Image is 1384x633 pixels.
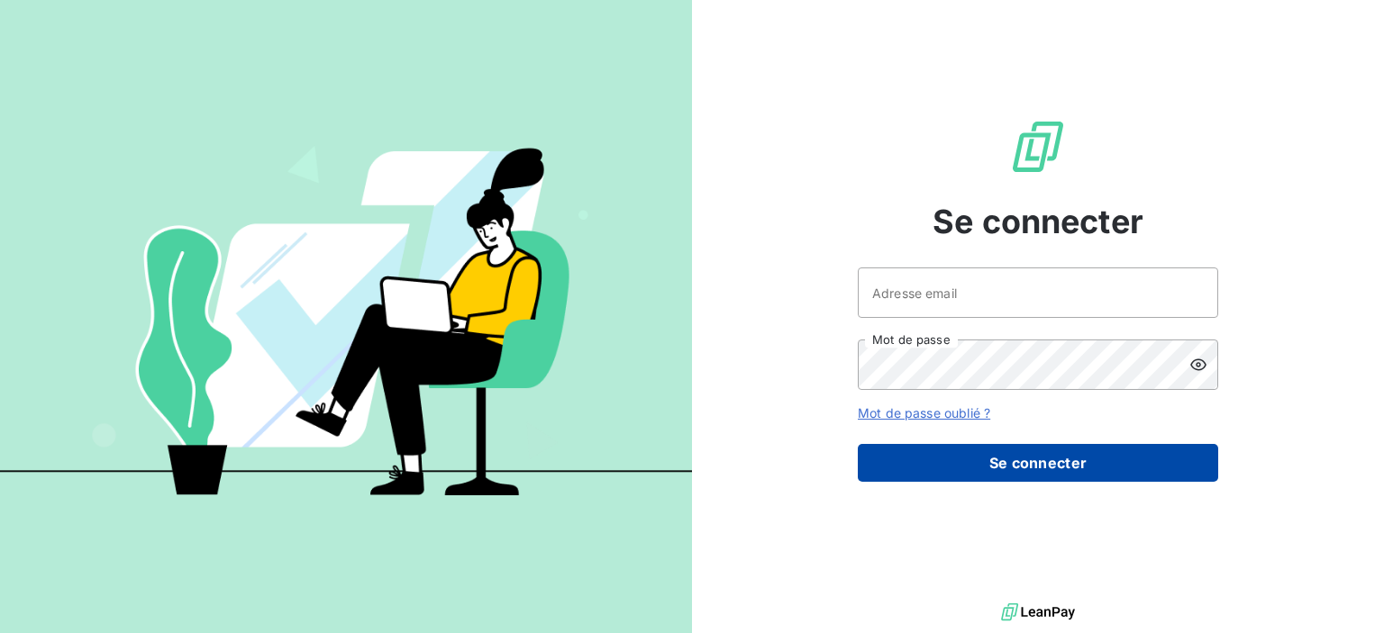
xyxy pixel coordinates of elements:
button: Se connecter [858,444,1218,482]
img: logo [1001,599,1075,626]
span: Se connecter [933,197,1143,246]
img: Logo LeanPay [1009,118,1067,176]
input: placeholder [858,267,1218,318]
a: Mot de passe oublié ? [858,405,990,420]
